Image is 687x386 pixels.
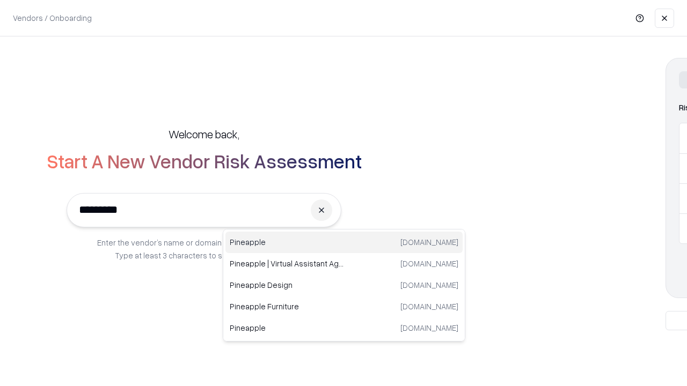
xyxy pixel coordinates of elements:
[400,279,458,291] p: [DOMAIN_NAME]
[400,236,458,248] p: [DOMAIN_NAME]
[230,236,344,248] p: Pineapple
[400,322,458,333] p: [DOMAIN_NAME]
[230,279,344,291] p: Pineapple Design
[13,12,92,24] p: Vendors / Onboarding
[230,301,344,312] p: Pineapple Furniture
[400,258,458,269] p: [DOMAIN_NAME]
[47,150,362,172] h2: Start A New Vendor Risk Assessment
[230,258,344,269] p: Pineapple | Virtual Assistant Agency
[223,229,465,342] div: Suggestions
[400,301,458,312] p: [DOMAIN_NAME]
[169,127,239,142] h5: Welcome back,
[97,236,311,262] p: Enter the vendor’s name or domain to begin an assessment. Type at least 3 characters to see match...
[230,322,344,333] p: Pineapple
